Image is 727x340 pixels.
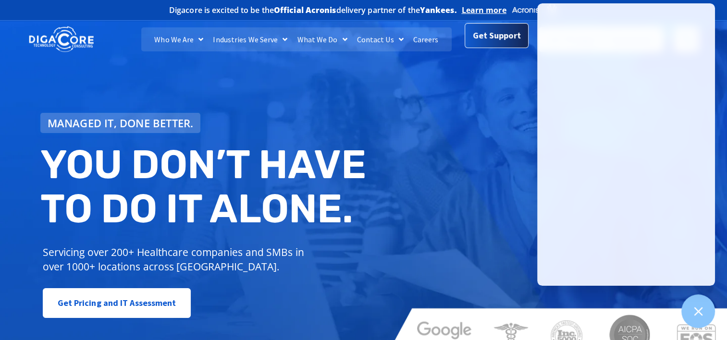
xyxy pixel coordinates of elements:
[58,293,176,313] span: Get Pricing and IT Assessment
[292,27,352,51] a: What We Do
[462,5,506,15] a: Learn more
[149,27,208,51] a: Who We Are
[29,25,94,54] img: DigaCore Technology Consulting
[48,118,194,128] span: Managed IT, done better.
[465,23,529,48] a: Get Support
[169,6,457,14] h2: Digacore is excited to be the delivery partner of the
[511,3,558,17] img: Acronis
[274,5,336,15] b: Official Acronis
[408,27,444,51] a: Careers
[40,143,371,231] h2: You don’t have to do IT alone.
[43,288,191,318] a: Get Pricing and IT Assessment
[141,27,452,51] nav: Menu
[420,5,457,15] b: Yankees.
[208,27,292,51] a: Industries We Serve
[43,245,311,274] p: Servicing over 200+ Healthcare companies and SMBs in over 1000+ locations across [GEOGRAPHIC_DATA].
[40,113,201,133] a: Managed IT, done better.
[352,27,408,51] a: Contact Us
[537,3,715,286] iframe: Chatgenie Messenger
[473,26,521,45] span: Get Support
